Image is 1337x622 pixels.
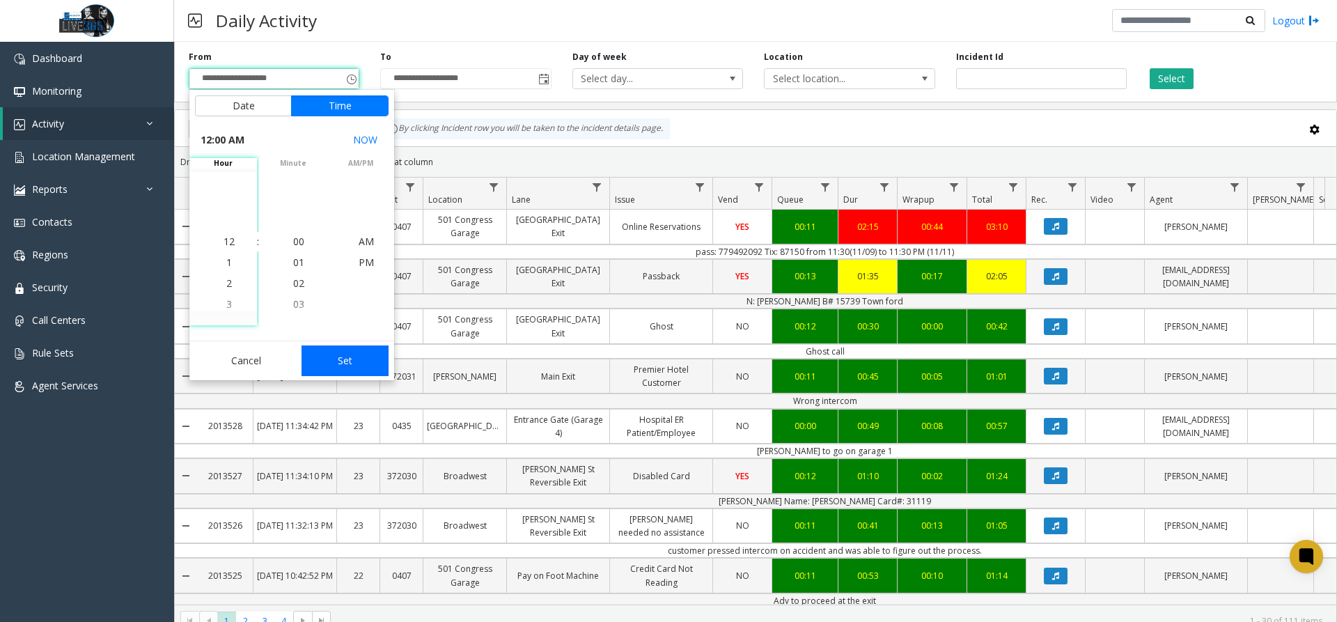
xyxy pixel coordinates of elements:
[838,366,897,387] a: 00:45
[772,217,838,237] a: 00:11
[842,270,893,283] div: 01:35
[14,316,25,327] img: 'icon'
[380,366,423,387] a: 372031
[226,297,232,311] span: 3
[32,346,74,359] span: Rule Sets
[197,466,253,486] a: 2013527
[901,320,963,333] div: 00:00
[507,210,609,243] a: [GEOGRAPHIC_DATA] Exit
[772,316,838,336] a: 00:12
[380,416,423,436] a: 0435
[380,217,423,237] a: 0407
[735,470,749,482] span: YES
[1308,13,1320,28] img: logout
[1004,178,1023,196] a: Total Filter Menu
[713,416,772,436] a: NO
[842,370,893,383] div: 00:45
[189,158,257,169] span: hour
[750,178,769,196] a: Vend Filter Menu
[713,266,772,286] a: YES
[764,51,803,63] label: Location
[32,215,72,228] span: Contacts
[197,566,253,586] a: 2013525
[842,320,893,333] div: 00:30
[507,566,609,586] a: Pay on Foot Machine
[842,519,893,532] div: 00:41
[898,316,967,336] a: 00:00
[842,569,893,582] div: 00:53
[1145,316,1247,336] a: [PERSON_NAME]
[971,569,1022,582] div: 01:14
[776,569,834,582] div: 00:11
[175,453,197,498] a: Collapse Details
[423,366,506,387] a: [PERSON_NAME]
[776,370,834,383] div: 00:11
[843,194,858,205] span: Dur
[347,127,383,153] button: Select now
[842,469,893,483] div: 01:10
[1145,466,1247,486] a: [PERSON_NAME]
[610,217,712,237] a: Online Reservations
[175,150,1336,174] div: Drag a column header and drop it here to group by that column
[610,266,712,286] a: Passback
[901,220,963,233] div: 00:44
[1090,194,1113,205] span: Video
[14,86,25,98] img: 'icon'
[259,158,327,169] span: minute
[772,366,838,387] a: 00:11
[967,566,1026,586] a: 01:14
[816,178,835,196] a: Queue Filter Menu
[776,519,834,532] div: 00:11
[971,320,1022,333] div: 00:42
[838,515,897,536] a: 00:41
[1031,194,1047,205] span: Rec.
[507,509,609,543] a: [PERSON_NAME] St Reversible Exit
[713,366,772,387] a: NO
[195,95,292,116] button: Date tab
[14,185,25,196] img: 'icon'
[380,316,423,336] a: 0407
[1145,366,1247,387] a: [PERSON_NAME]
[713,217,772,237] a: YES
[713,316,772,336] a: NO
[226,277,232,290] span: 2
[32,379,98,392] span: Agent Services
[175,404,197,449] a: Collapse Details
[718,194,738,205] span: Vend
[302,345,389,376] button: Set
[14,283,25,294] img: 'icon'
[257,235,259,249] div: :
[967,366,1026,387] a: 01:01
[485,178,503,196] a: Location Filter Menu
[610,509,712,543] a: [PERSON_NAME] needed no assistance
[713,515,772,536] a: NO
[610,410,712,443] a: Hospital ER Patient/Employee
[175,254,197,299] a: Collapse Details
[1292,178,1311,196] a: Parker Filter Menu
[423,515,506,536] a: Broadwest
[610,466,712,486] a: Disabled Card
[337,566,380,586] a: 22
[838,466,897,486] a: 01:10
[777,194,804,205] span: Queue
[224,235,235,248] span: 12
[423,559,506,592] a: 501 Congress Garage
[423,416,506,436] a: [GEOGRAPHIC_DATA]
[253,416,336,436] a: [DATE] 11:34:42 PM
[956,51,1003,63] label: Incident Id
[14,381,25,392] img: 'icon'
[32,182,68,196] span: Reports
[572,51,627,63] label: Day of week
[971,469,1022,483] div: 01:24
[1226,178,1244,196] a: Agent Filter Menu
[32,248,68,261] span: Regions
[615,194,635,205] span: Issue
[1145,217,1247,237] a: [PERSON_NAME]
[967,416,1026,436] a: 00:57
[32,281,68,294] span: Security
[691,178,710,196] a: Issue Filter Menu
[423,309,506,343] a: 501 Congress Garage
[901,469,963,483] div: 00:02
[423,260,506,293] a: 501 Congress Garage
[380,515,423,536] a: 372030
